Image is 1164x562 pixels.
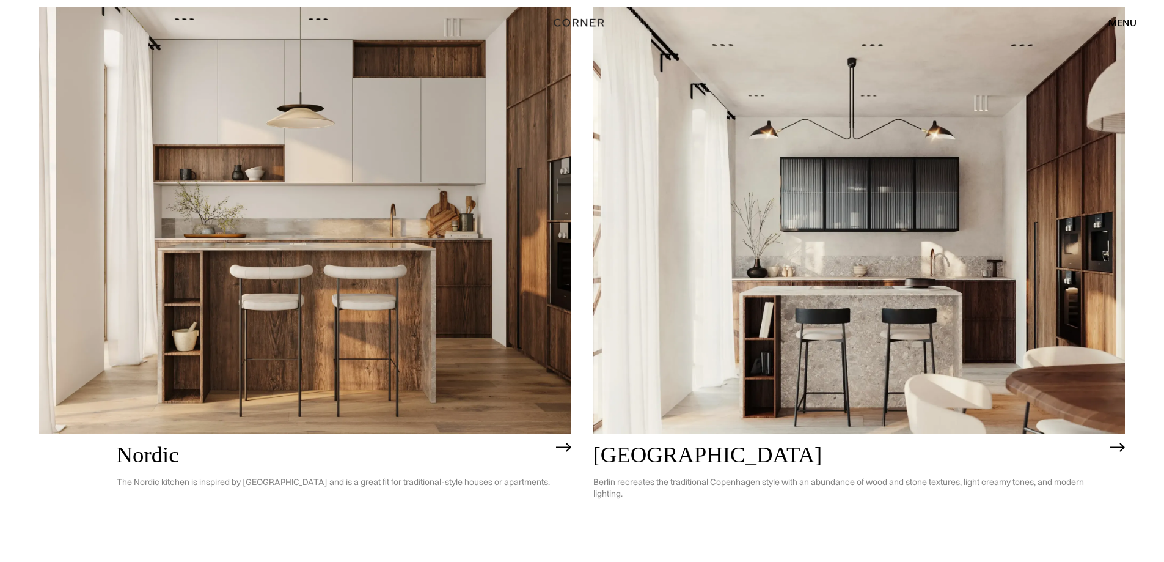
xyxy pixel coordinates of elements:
[593,467,1104,509] p: Berlin recreates the traditional Copenhagen style with an abundance of wood and stone textures, l...
[540,15,624,31] a: home
[1096,12,1137,33] div: menu
[117,467,550,497] p: The Nordic kitchen is inspired by [GEOGRAPHIC_DATA] and is a great fit for traditional-style hous...
[1108,18,1137,28] div: menu
[593,443,1104,467] h2: [GEOGRAPHIC_DATA]
[117,443,550,467] h2: Nordic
